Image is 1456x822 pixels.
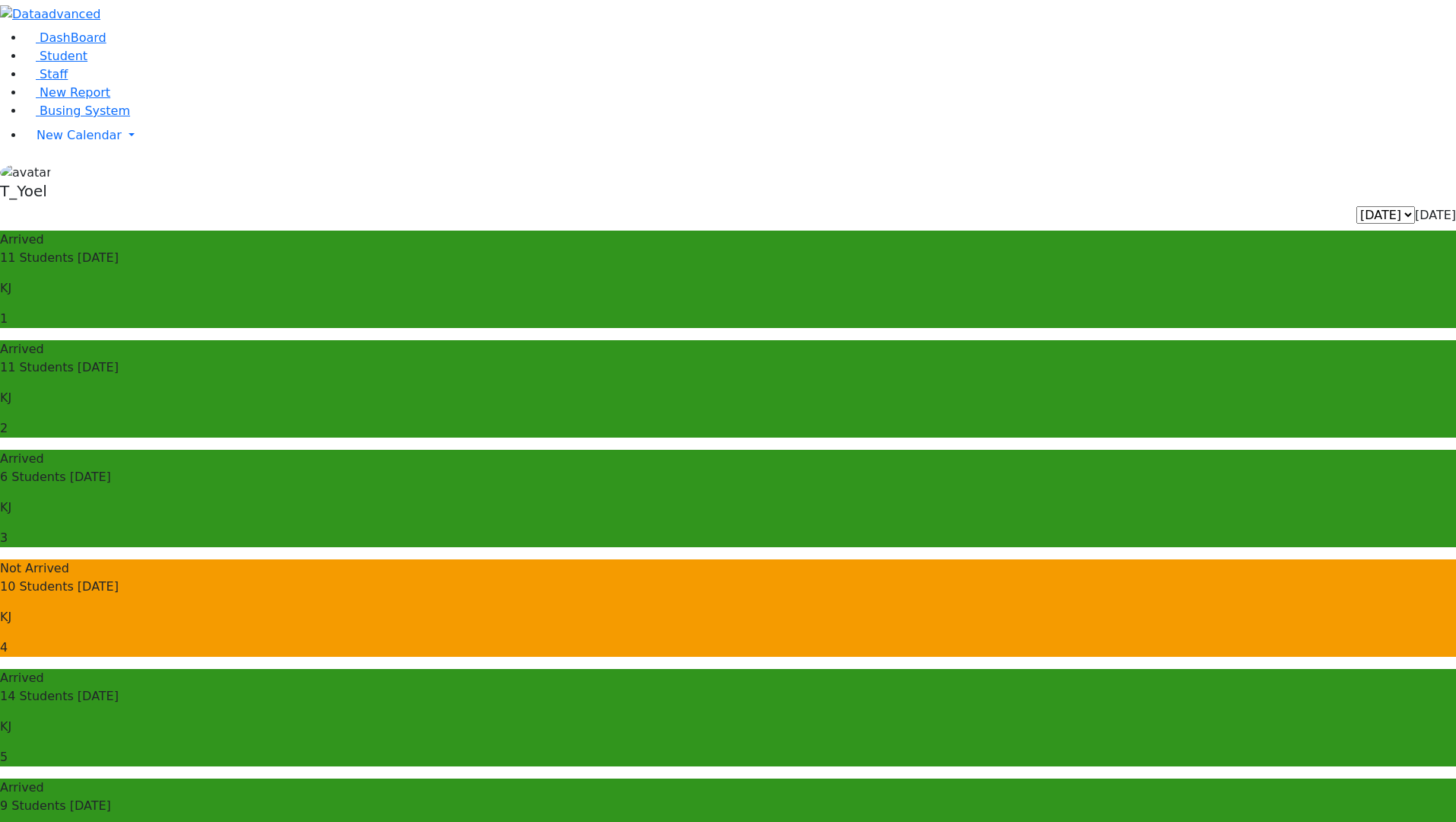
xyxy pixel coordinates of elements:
[24,49,87,63] a: Student
[40,104,130,118] span: Busing System
[40,85,110,100] span: New Report
[24,30,106,45] a: DashBoard
[1415,208,1456,222] span: Friday
[24,104,130,118] a: Busing System
[24,85,110,100] a: New Report
[40,30,106,45] span: DashBoard
[24,120,1456,151] a: New Calendar
[40,49,87,63] span: Student
[24,67,68,81] a: Staff
[40,67,68,81] span: Staff
[37,128,122,142] span: New Calendar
